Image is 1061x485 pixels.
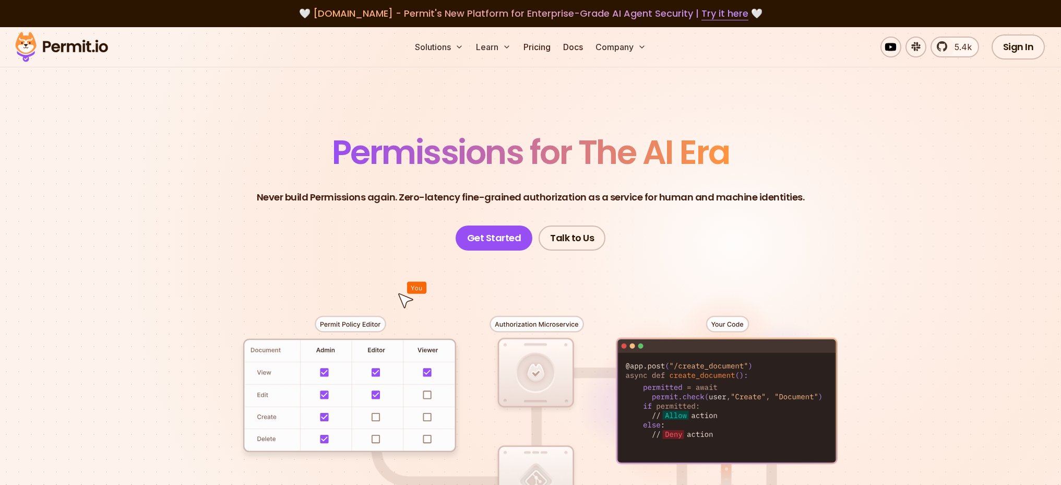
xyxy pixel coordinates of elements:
[701,7,748,20] a: Try it here
[10,29,113,65] img: Permit logo
[257,190,805,205] p: Never build Permissions again. Zero-latency fine-grained authorization as a service for human and...
[456,226,533,251] a: Get Started
[411,37,468,57] button: Solutions
[948,41,972,53] span: 5.4k
[591,37,650,57] button: Company
[332,129,730,175] span: Permissions for The AI Era
[472,37,515,57] button: Learn
[559,37,587,57] a: Docs
[519,37,555,57] a: Pricing
[313,7,748,20] span: [DOMAIN_NAME] - Permit's New Platform for Enterprise-Grade AI Agent Security |
[931,37,979,57] a: 5.4k
[25,6,1036,21] div: 🤍 🤍
[992,34,1045,60] a: Sign In
[539,226,605,251] a: Talk to Us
